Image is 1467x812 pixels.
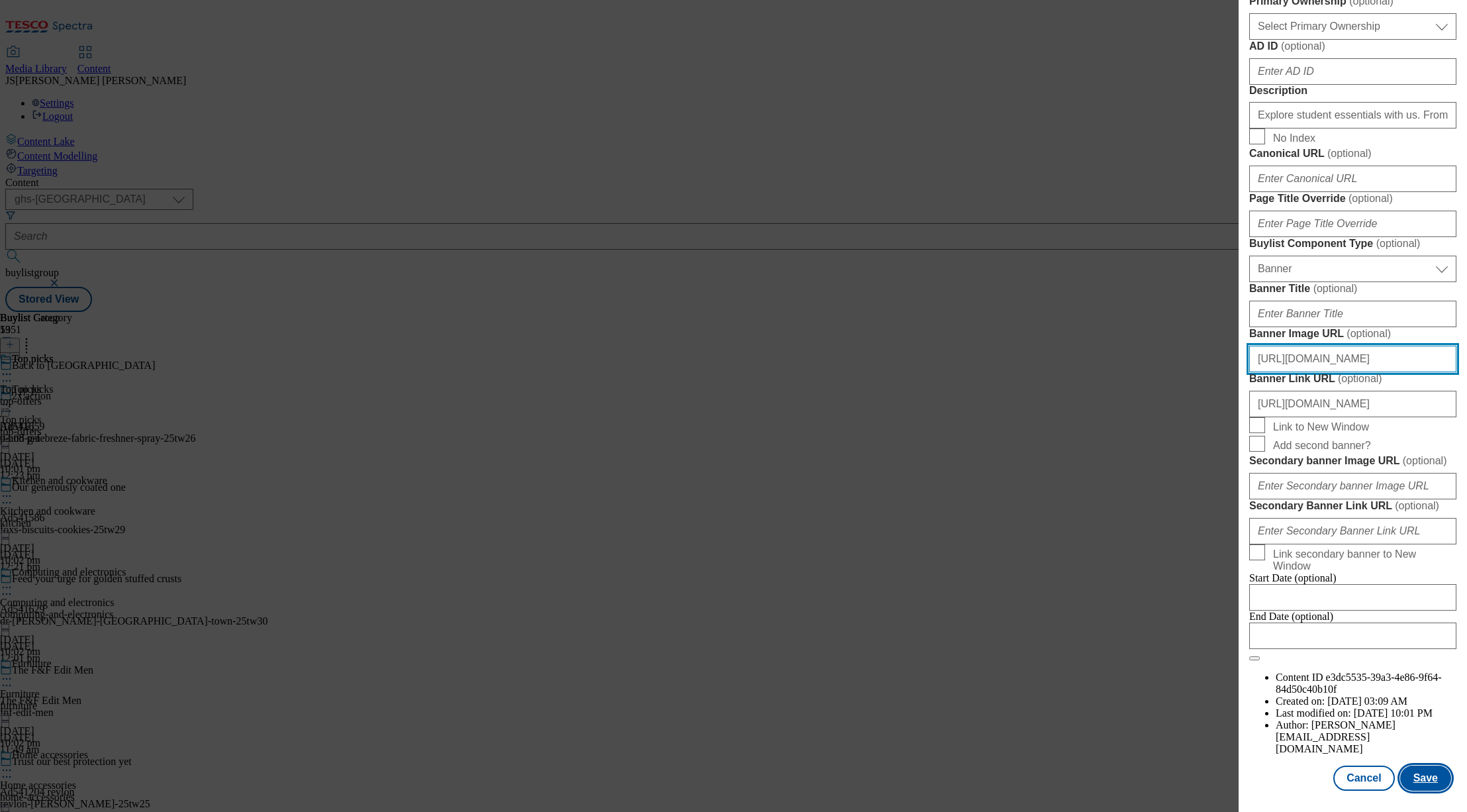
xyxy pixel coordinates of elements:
[1249,327,1456,340] label: Banner Image URL
[1249,454,1456,468] label: Secondary banner Image URL
[1347,328,1391,339] span: ( optional )
[1249,611,1333,622] span: End Date (optional)
[1276,719,1456,755] li: Author:
[1249,584,1456,611] input: Enter Date
[1249,391,1456,417] input: Enter Banner Link URL
[1249,147,1456,160] label: Canonical URL
[1249,572,1337,584] span: Start Date (optional)
[1249,102,1456,128] input: Enter Description
[1249,518,1456,544] input: Enter Secondary Banner Link URL
[1273,440,1371,452] span: Add second banner?
[1249,85,1456,97] label: Description
[1338,373,1382,384] span: ( optional )
[1249,166,1456,192] input: Enter Canonical URL
[1249,282,1456,295] label: Banner Title
[1273,548,1451,572] span: Link secondary banner to New Window
[1276,672,1442,695] span: e3dc5535-39a3-4e86-9f64-84d50c40b10f
[1400,766,1451,791] button: Save
[1395,500,1439,511] span: ( optional )
[1249,58,1456,85] input: Enter AD ID
[1249,499,1456,513] label: Secondary Banner Link URL
[1333,766,1394,791] button: Cancel
[1349,193,1393,204] span: ( optional )
[1276,707,1456,719] li: Last modified on:
[1249,623,1456,649] input: Enter Date
[1276,695,1456,707] li: Created on:
[1249,192,1456,205] label: Page Title Override
[1313,283,1358,294] span: ( optional )
[1403,455,1447,466] span: ( optional )
[1249,473,1456,499] input: Enter Secondary banner Image URL
[1249,346,1456,372] input: Enter Banner Image URL
[1281,40,1325,52] span: ( optional )
[1327,148,1372,159] span: ( optional )
[1273,132,1315,144] span: No Index
[1249,237,1456,250] label: Buylist Component Type
[1276,672,1456,695] li: Content ID
[1327,695,1407,707] span: [DATE] 03:09 AM
[1249,301,1456,327] input: Enter Banner Title
[1354,707,1433,719] span: [DATE] 10:01 PM
[1249,372,1456,385] label: Banner Link URL
[1376,238,1421,249] span: ( optional )
[1249,40,1456,53] label: AD ID
[1249,211,1456,237] input: Enter Page Title Override
[1273,421,1369,433] span: Link to New Window
[1276,719,1396,754] span: [PERSON_NAME][EMAIL_ADDRESS][DOMAIN_NAME]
